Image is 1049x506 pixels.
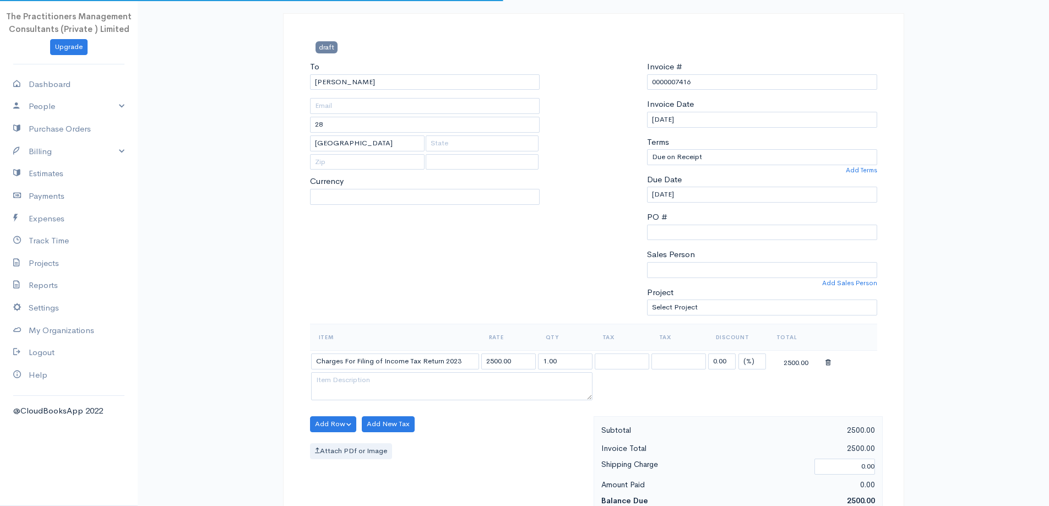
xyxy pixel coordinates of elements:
[594,324,650,350] th: Tax
[650,324,707,350] th: Tax
[316,41,338,53] span: draft
[707,324,768,350] th: Discount
[847,496,875,505] span: 2500.00
[601,496,648,505] strong: Balance Due
[310,324,480,350] th: Item
[647,173,682,186] label: Due Date
[738,478,880,492] div: 0.00
[310,175,344,188] label: Currency
[647,61,682,73] label: Invoice #
[596,478,738,492] div: Amount Paid
[310,74,540,90] input: Client Name
[647,112,877,128] input: dd-mm-yyyy
[362,416,415,432] button: Add New Tax
[426,135,539,151] input: State
[822,278,877,288] a: Add Sales Person
[596,442,738,455] div: Invoice Total
[310,135,425,151] input: City
[310,61,319,73] label: To
[647,136,669,149] label: Terms
[310,154,425,170] input: Zip
[769,355,823,368] div: 2500.00
[310,117,540,133] input: Address
[846,165,877,175] a: Add Terms
[311,353,479,369] input: Item Name
[647,286,673,299] label: Project
[768,324,824,350] th: Total
[537,324,594,350] th: Qty
[6,11,132,34] span: The Practitioners Management Consultants (Private ) Limited
[596,423,738,437] div: Subtotal
[50,39,88,55] a: Upgrade
[738,423,880,437] div: 2500.00
[310,443,392,459] label: Attach PDf or Image
[596,458,809,476] div: Shipping Charge
[738,442,880,455] div: 2500.00
[647,187,877,203] input: dd-mm-yyyy
[480,324,537,350] th: Rate
[647,98,694,111] label: Invoice Date
[310,98,540,114] input: Email
[310,416,357,432] button: Add Row
[13,405,124,417] div: @CloudBooksApp 2022
[647,248,695,261] label: Sales Person
[647,211,667,224] label: PO #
